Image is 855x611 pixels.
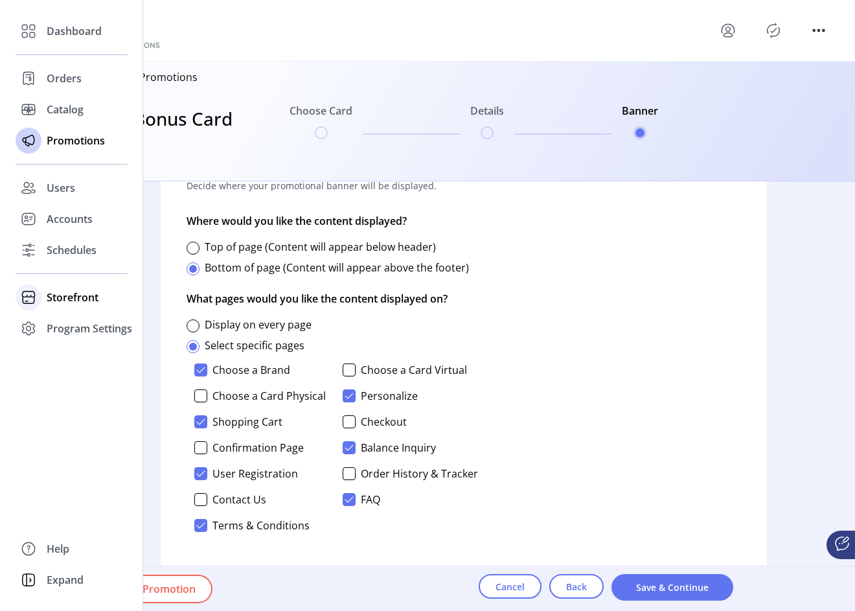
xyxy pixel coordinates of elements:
label: Choose a Card Virtual [361,365,467,375]
button: menu [718,20,738,41]
span: Users [47,180,75,196]
span: Accounts [47,211,93,227]
button: Cancel [479,574,541,599]
button: menu [808,20,829,41]
span: Catalog [47,102,84,117]
span: Program Settings [47,321,132,336]
span: Back [566,580,587,594]
label: Shopping Cart [212,417,282,427]
span: Save & Continue [628,581,716,594]
span: Schedules [47,242,97,258]
label: Bottom of page (Content will appear above the footer) [205,260,469,275]
span: Expand [47,572,84,588]
span: Dashboard [47,23,102,39]
button: Save & Continue [611,574,733,601]
label: Terms & Conditions [212,520,310,531]
label: User Registration [212,468,298,479]
span: Storefront [47,290,98,305]
label: Checkout [361,417,407,427]
label: Top of page (Content will appear below header) [205,240,436,254]
label: Confirmation Page [212,443,304,453]
label: Choose a Card Physical [212,391,326,401]
label: Choose a Brand [212,365,290,375]
p: Back to Promotions [101,69,198,85]
p: Decide where your promotional banner will be displayed. [187,168,437,203]
span: Promotions [47,133,105,148]
label: Personalize [361,391,418,401]
p: Where would you like the content displayed? [187,203,407,239]
h3: Edit Bonus Card [96,105,233,158]
label: Order History & Tracker [361,468,478,479]
label: Select specific pages [205,338,304,352]
label: Contact Us [212,494,266,505]
p: What pages would you like the content displayed on? [187,281,478,317]
span: Cancel [496,580,525,594]
label: Display on every page [205,317,312,332]
button: Publisher Panel [763,20,784,41]
label: Balance Inquiry [361,443,436,453]
button: Back [549,574,604,599]
h6: Banner [622,103,658,126]
button: Archive Promotion [85,575,212,603]
label: FAQ [361,494,380,505]
span: Archive Promotion [102,581,196,597]
span: Orders [47,71,82,86]
span: Help [47,541,69,557]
